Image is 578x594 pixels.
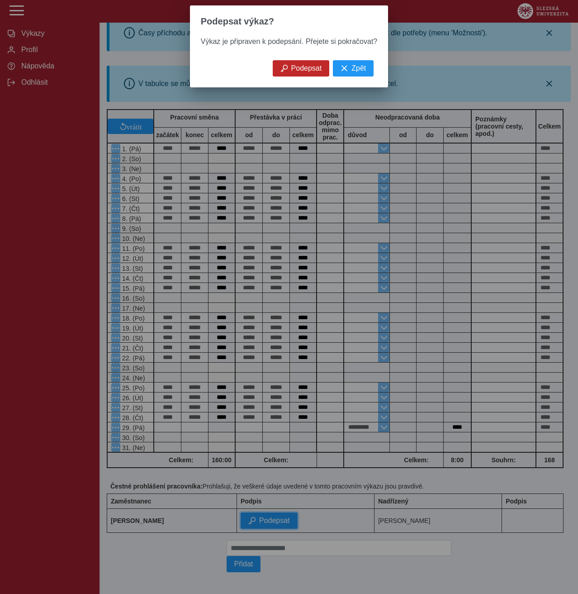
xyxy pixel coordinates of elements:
button: Zpět [333,60,374,77]
button: Podepsat [273,60,330,77]
span: Podepsat [291,64,322,72]
span: Zpět [351,64,366,72]
span: Výkaz je připraven k podepsání. Přejete si pokračovat? [201,38,377,45]
span: Podepsat výkaz? [201,16,274,27]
